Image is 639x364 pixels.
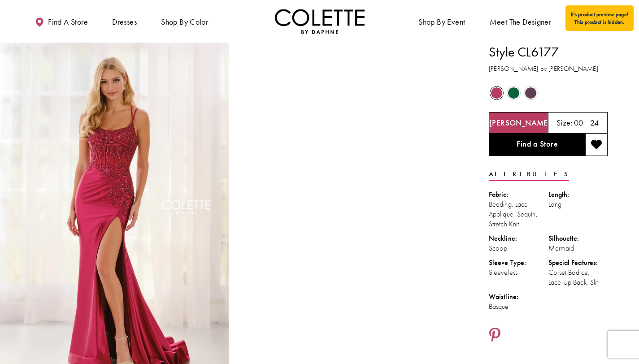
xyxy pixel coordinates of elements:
h5: Chosen color [489,118,551,127]
div: Neckline: [489,234,548,243]
div: Long [548,199,608,209]
h3: [PERSON_NAME] by [PERSON_NAME] [489,64,608,74]
div: Mermaid [548,243,608,253]
span: Shop By Event [418,17,465,26]
button: Add to wishlist [585,134,608,156]
a: Visit Home Page [275,9,365,34]
div: Sleeve Type: [489,258,548,268]
div: It's product preview page! This product is hidden. [565,5,634,31]
a: Find a Store [489,134,585,156]
div: Sleeveless [489,268,548,277]
h1: Style CL6177 [489,43,608,61]
span: Shop by color [161,17,208,26]
span: Find a store [48,17,88,26]
a: Share using Pinterest - Opens in new tab [489,327,501,344]
div: Scoop [489,243,548,253]
div: Silhouette: [548,234,608,243]
div: Waistline: [489,292,548,302]
a: Find a store [33,9,90,34]
div: Hunter Green [506,85,522,101]
span: Size: [556,117,573,128]
a: Attributes [489,168,569,181]
div: Berry [489,85,504,101]
span: Dresses [110,9,139,34]
div: Special Features: [548,258,608,268]
span: Shop By Event [416,9,467,34]
div: Beading, Lace Applique, Sequin, Stretch Knit [489,199,548,229]
div: Basque [489,302,548,312]
div: Product color controls state depends on size chosen [489,85,608,102]
span: Dresses [112,17,137,26]
video: Style CL6177 Colette by Daphne #1 autoplay loop mute video [233,43,462,157]
div: Corset Bodice, Lace-Up Back, Slit [548,268,608,287]
div: Fabric: [489,190,548,199]
h5: 00 - 24 [574,118,599,127]
div: Plum [523,85,539,101]
img: Colette by Daphne [275,9,365,34]
span: Shop by color [159,9,210,34]
div: Length: [548,190,608,199]
a: Meet the designer [487,9,554,34]
span: Meet the designer [490,17,552,26]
